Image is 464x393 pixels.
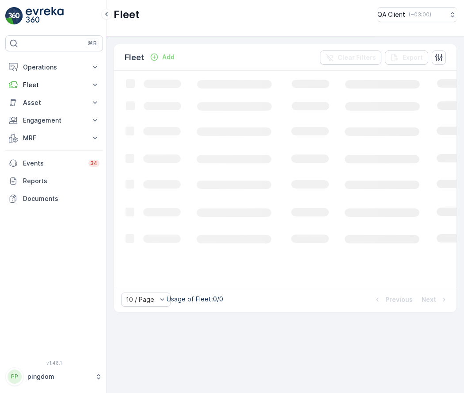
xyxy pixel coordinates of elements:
[5,154,103,172] a: Events34
[5,360,103,366] span: v 1.48.1
[88,40,97,47] p: ⌘B
[377,7,457,22] button: QA Client(+03:00)
[5,76,103,94] button: Fleet
[23,194,99,203] p: Documents
[27,372,91,381] p: pingdom
[385,295,413,304] p: Previous
[23,98,85,107] p: Asset
[5,7,23,25] img: logo
[146,52,178,62] button: Add
[167,295,223,304] p: Usage of Fleet : 0/0
[90,160,98,167] p: 34
[421,294,449,305] button: Next
[5,190,103,208] a: Documents
[114,8,140,22] p: Fleet
[23,116,85,125] p: Engagement
[422,295,436,304] p: Next
[409,11,431,18] p: ( +03:00 )
[5,112,103,129] button: Engagement
[338,53,376,62] p: Clear Filters
[5,58,103,76] button: Operations
[320,50,381,65] button: Clear Filters
[23,159,83,168] p: Events
[5,367,103,386] button: PPpingdom
[125,51,145,64] p: Fleet
[8,370,22,384] div: PP
[403,53,423,62] p: Export
[5,94,103,112] button: Asset
[23,81,85,89] p: Fleet
[372,294,414,305] button: Previous
[162,53,175,62] p: Add
[377,10,405,19] p: QA Client
[5,129,103,147] button: MRF
[23,177,99,185] p: Reports
[5,172,103,190] a: Reports
[23,63,85,72] p: Operations
[385,50,428,65] button: Export
[26,7,64,25] img: logo_light-DOdMpM7g.png
[23,134,85,143] p: MRF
